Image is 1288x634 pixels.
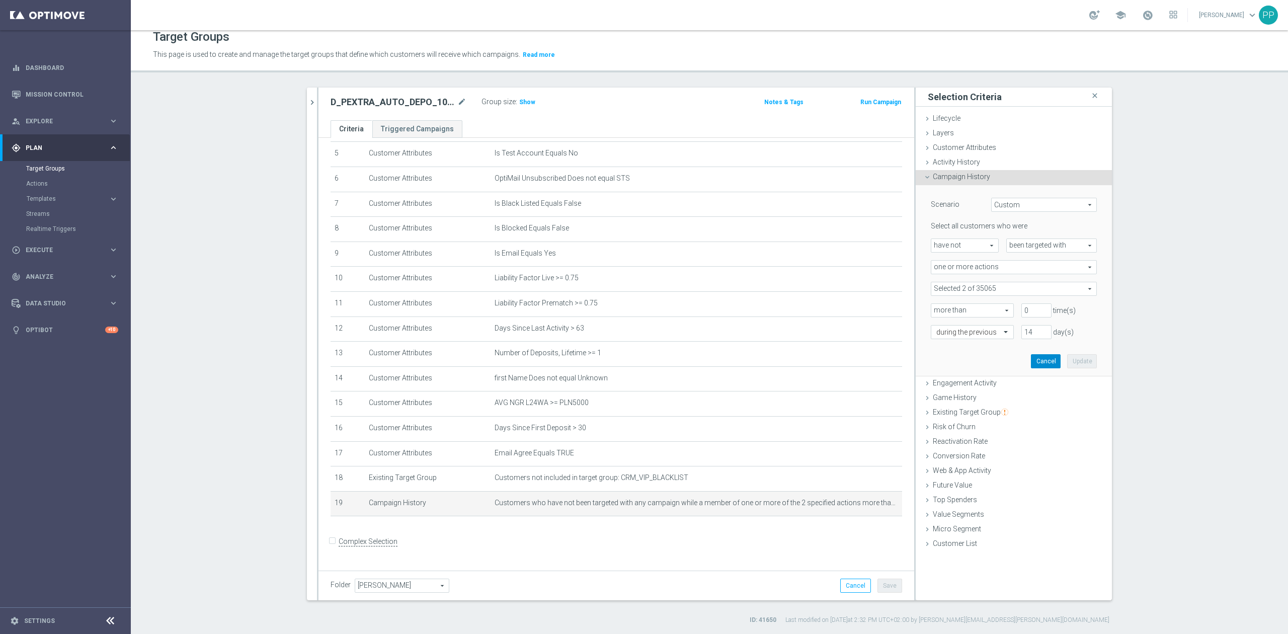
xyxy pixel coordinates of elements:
[12,117,21,126] i: person_search
[495,249,556,258] span: Is Email Equals Yes
[365,267,491,292] td: Customer Attributes
[933,496,977,504] span: Top Spenders
[331,96,455,108] h2: D_PEXTRA_AUTO_DEPO_100% DO 2000 PLN_DAILY
[12,316,118,343] div: Optibot
[933,408,1008,416] span: Existing Target Group
[750,616,776,624] label: ID: 41650
[933,452,985,460] span: Conversion Rate
[153,50,520,58] span: This page is used to create and manage the target groups that define which customers will receive...
[365,242,491,267] td: Customer Attributes
[12,326,21,335] i: lightbulb
[12,81,118,108] div: Mission Control
[365,391,491,417] td: Customer Attributes
[12,54,118,81] div: Dashboard
[931,200,959,208] lable: Scenario
[495,224,569,232] span: Is Blocked Equals False
[495,424,586,432] span: Days Since First Deposit > 30
[481,98,516,106] label: Group size
[840,579,871,593] button: Cancel
[331,441,365,466] td: 17
[516,98,517,106] label: :
[331,466,365,492] td: 18
[11,117,119,125] button: person_search Explore keyboard_arrow_right
[365,366,491,391] td: Customer Attributes
[1198,8,1259,23] a: [PERSON_NAME]keyboard_arrow_down
[11,273,119,281] div: track_changes Analyze keyboard_arrow_right
[933,143,996,151] span: Customer Attributes
[495,299,598,307] span: Liability Factor Prematch >= 0.75
[11,144,119,152] button: gps_fixed Plan keyboard_arrow_right
[331,242,365,267] td: 9
[331,142,365,167] td: 5
[26,300,109,306] span: Data Studio
[26,225,105,233] a: Realtime Triggers
[933,423,976,431] span: Risk of Churn
[331,581,351,589] label: Folder
[11,326,119,334] button: lightbulb Optibot +10
[365,192,491,217] td: Customer Attributes
[11,91,119,99] button: Mission Control
[331,217,365,242] td: 8
[331,491,365,516] td: 19
[26,191,130,206] div: Templates
[365,466,491,492] td: Existing Target Group
[331,342,365,367] td: 13
[933,525,981,533] span: Micro Segment
[331,316,365,342] td: 12
[1053,328,1074,336] span: day(s)
[331,416,365,441] td: 16
[933,510,984,518] span: Value Segments
[307,98,317,107] i: chevron_right
[1115,10,1126,21] span: school
[339,537,397,546] label: Complex Selection
[365,167,491,192] td: Customer Attributes
[495,473,688,482] span: Customers not included in target group: CRM_VIP_BLACKLIST
[928,91,1002,103] h3: Selection Criteria
[12,246,109,255] div: Execute
[27,196,109,202] div: Templates
[1090,89,1100,103] i: close
[522,49,556,60] button: Read more
[933,129,954,137] span: Layers
[12,272,109,281] div: Analyze
[331,366,365,391] td: 14
[365,441,491,466] td: Customer Attributes
[365,217,491,242] td: Customer Attributes
[11,64,119,72] button: equalizer Dashboard
[331,267,365,292] td: 10
[495,399,589,407] span: AVG NGR L24WA >= PLN5000
[26,247,109,253] span: Execute
[11,299,119,307] div: Data Studio keyboard_arrow_right
[105,327,118,333] div: +10
[365,342,491,367] td: Customer Attributes
[495,274,579,282] span: Liability Factor Live >= 0.75
[1247,10,1258,21] span: keyboard_arrow_down
[12,299,109,308] div: Data Studio
[495,149,578,157] span: Is Test Account Equals No
[12,272,21,281] i: track_changes
[372,120,462,138] a: Triggered Campaigns
[931,325,1014,339] ng-select: during the previous
[495,324,584,333] span: Days Since Last Activity > 63
[12,143,109,152] div: Plan
[365,491,491,516] td: Campaign History
[26,118,109,124] span: Explore
[933,539,977,547] span: Customer List
[365,416,491,441] td: Customer Attributes
[331,291,365,316] td: 11
[109,245,118,255] i: keyboard_arrow_right
[26,206,130,221] div: Streams
[877,579,902,593] button: Save
[933,393,977,402] span: Game History
[26,210,105,218] a: Streams
[26,195,119,203] button: Templates keyboard_arrow_right
[11,246,119,254] button: play_circle_outline Execute keyboard_arrow_right
[933,379,997,387] span: Engagement Activity
[365,142,491,167] td: Customer Attributes
[26,176,130,191] div: Actions
[495,449,574,457] span: Email Agree Equals TRUE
